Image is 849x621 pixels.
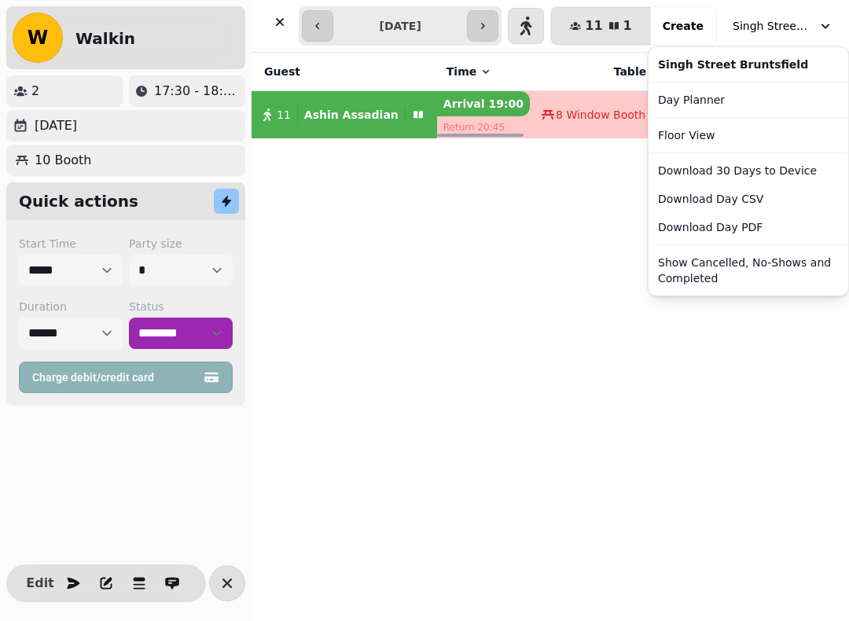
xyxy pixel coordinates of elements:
[652,248,845,292] button: Show Cancelled, No-Shows and Completed
[652,213,845,241] button: Download Day PDF
[723,12,843,40] button: Singh Street Bruntsfield
[652,121,845,149] a: Floor View
[652,50,845,79] div: Singh Street Bruntsfield
[648,46,849,296] div: Singh Street Bruntsfield
[652,156,845,185] button: Download 30 Days to Device
[733,18,811,34] span: Singh Street Bruntsfield
[652,185,845,213] button: Download Day CSV
[652,86,845,114] a: Day Planner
